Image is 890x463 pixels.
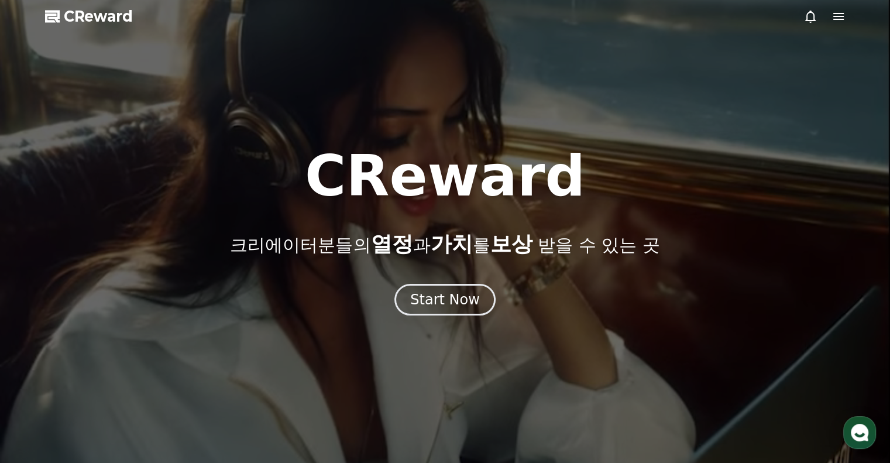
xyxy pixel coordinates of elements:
[45,7,133,26] a: CReward
[410,290,480,309] div: Start Now
[230,232,659,256] p: 크리에이터분들의 과 를 받을 수 있는 곳
[305,148,585,204] h1: CReward
[394,284,496,315] button: Start Now
[430,232,472,256] span: 가치
[64,7,133,26] span: CReward
[370,232,413,256] span: 열정
[394,296,496,307] a: Start Now
[490,232,532,256] span: 보상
